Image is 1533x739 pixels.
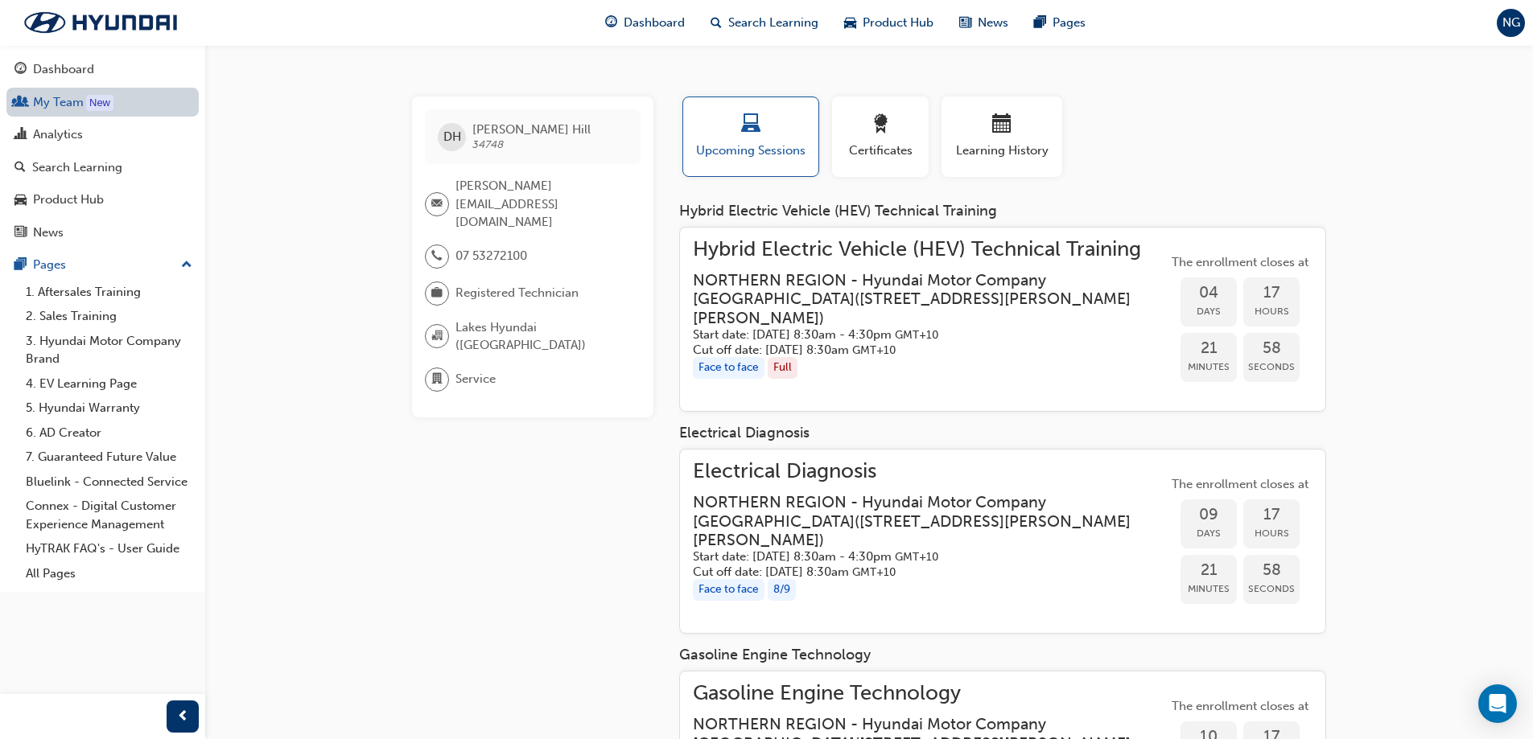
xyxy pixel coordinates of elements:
[711,13,722,33] span: search-icon
[1243,339,1300,358] span: 58
[14,96,27,110] span: people-icon
[693,493,1142,549] h3: NORTHERN REGION - Hyundai Motor Company [GEOGRAPHIC_DATA] ( [STREET_ADDRESS][PERSON_NAME][PERSON_...
[1168,697,1313,716] span: The enrollment closes at
[455,318,628,355] span: Lakes Hyundai ([GEOGRAPHIC_DATA])
[455,370,496,388] span: Service
[33,191,104,209] div: Product Hub
[693,343,1142,358] h5: Cut off date: [DATE] 8:30am
[6,185,199,215] a: Product Hub
[431,283,443,304] span: briefcase-icon
[844,142,917,160] span: Certificates
[431,194,443,215] span: email-icon
[852,565,896,579] span: Australian Eastern Standard Time GMT+10
[455,177,628,232] span: [PERSON_NAME][EMAIL_ADDRESS][DOMAIN_NAME]
[1497,9,1525,37] button: NG
[863,14,933,32] span: Product Hub
[895,328,938,342] span: Australian Eastern Standard Time GMT+10
[455,247,527,265] span: 07 53272100
[1181,524,1237,543] span: Days
[844,13,856,33] span: car-icon
[682,96,819,177] button: Upcoming Sessions
[32,158,122,177] div: Search Learning
[19,396,199,421] a: 5. Hyundai Warranty
[19,329,199,372] a: 3. Hyundai Motor Company Brand
[33,60,94,79] div: Dashboard
[679,425,1326,442] div: Electrical Diagnosis
[768,357,797,379] div: Full
[6,120,199,150] a: Analytics
[728,14,818,32] span: Search Learning
[1243,580,1300,598] span: Seconds
[959,13,971,33] span: news-icon
[693,684,1168,703] span: Gasoline Engine Technology
[431,246,443,267] span: phone-icon
[1021,6,1098,39] a: pages-iconPages
[978,14,1008,32] span: News
[455,284,579,302] span: Registered Technician
[1034,13,1046,33] span: pages-icon
[6,218,199,248] a: News
[14,193,27,207] span: car-icon
[6,51,199,250] button: DashboardMy TeamAnalyticsSearch LearningProduct HubNews
[431,369,443,390] span: department-icon
[19,372,199,396] a: 4. EV Learning Page
[6,88,199,117] a: My Team
[1243,506,1300,524] span: 17
[19,421,199,445] a: 6. AD Creator
[942,96,1062,177] button: Learning History
[693,549,1142,565] h5: Start date: [DATE] 8:30am - 4:30pm
[14,258,27,273] span: pages-icon
[592,6,698,39] a: guage-iconDashboard
[8,6,193,39] a: Trak
[177,707,189,727] span: prev-icon
[741,114,760,136] span: laptop-icon
[693,357,764,379] div: Face to face
[693,579,764,601] div: Face to face
[33,224,64,242] div: News
[19,445,199,470] a: 7. Guaranteed Future Value
[852,343,896,357] span: Australian Eastern Standard Time GMT+10
[605,13,617,33] span: guage-icon
[1168,253,1313,272] span: The enrollment closes at
[6,250,199,280] button: Pages
[14,128,27,142] span: chart-icon
[443,128,461,146] span: DH
[693,327,1142,343] h5: Start date: [DATE] 8:30am - 4:30pm
[1181,339,1237,358] span: 21
[895,550,938,564] span: Australian Eastern Standard Time GMT+10
[1181,580,1237,598] span: Minutes
[6,55,199,84] a: Dashboard
[19,536,199,561] a: HyTRAK FAQ's - User Guide
[679,647,1326,664] div: Gasoline Engine Technology
[181,255,192,276] span: up-icon
[19,280,199,305] a: 1. Aftersales Training
[695,142,806,160] span: Upcoming Sessions
[19,304,199,329] a: 2. Sales Training
[1181,284,1237,302] span: 04
[624,14,685,32] span: Dashboard
[1181,358,1237,376] span: Minutes
[693,271,1142,327] h3: NORTHERN REGION - Hyundai Motor Company [GEOGRAPHIC_DATA] ( [STREET_ADDRESS][PERSON_NAME][PERSON_...
[954,142,1050,160] span: Learning History
[19,561,199,586] a: All Pages
[946,6,1021,39] a: news-iconNews
[1181,561,1237,580] span: 21
[1181,506,1237,524] span: 09
[19,494,199,536] a: Connex - Digital Customer Experience Management
[33,256,66,274] div: Pages
[831,6,946,39] a: car-iconProduct Hub
[1168,475,1313,494] span: The enrollment closes at
[698,6,831,39] a: search-iconSearch Learning
[1053,14,1086,32] span: Pages
[1243,302,1300,321] span: Hours
[86,95,113,111] div: Tooltip anchor
[33,125,83,144] div: Analytics
[14,226,27,240] span: news-icon
[431,326,443,347] span: organisation-icon
[1243,284,1300,302] span: 17
[768,579,796,601] div: 8 / 9
[1181,302,1237,321] span: Days
[1243,524,1300,543] span: Hours
[693,462,1168,481] span: Electrical Diagnosis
